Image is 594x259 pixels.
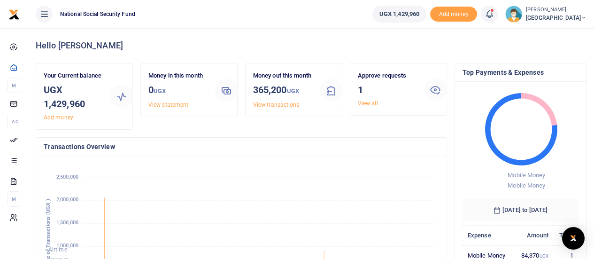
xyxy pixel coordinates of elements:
li: M [8,191,20,207]
li: Toup your wallet [430,7,477,22]
th: Amount [512,225,554,245]
span: UGX 1,429,960 [379,9,419,19]
tspan: 2,000,000 [56,197,78,203]
tspan: 1,000,000 [56,243,78,249]
p: Your Current balance [44,71,103,81]
h6: [DATE] to [DATE] [463,199,579,221]
a: View all [358,100,378,107]
span: [GEOGRAPHIC_DATA] [526,14,586,22]
h3: UGX 1,429,960 [44,83,103,111]
small: UGX [287,87,299,94]
th: Expense [463,225,512,245]
a: Add money [44,114,73,121]
th: Txns [554,225,579,245]
a: UGX 1,429,960 [372,6,426,23]
h4: Hello [PERSON_NAME] [36,40,586,51]
p: Money out this month [253,71,312,81]
small: UGX [540,253,548,259]
a: profile-user [PERSON_NAME] [GEOGRAPHIC_DATA] [505,6,586,23]
li: Ac [8,114,20,129]
p: Approve requests [358,71,417,81]
a: logo-small logo-large logo-large [8,10,20,17]
a: Add money [430,10,477,17]
h3: 0 [148,83,208,98]
a: View transactions [253,102,300,108]
span: National Social Security Fund [56,10,139,18]
div: Open Intercom Messenger [562,227,585,250]
small: UGX [154,87,166,94]
span: Mobile Money [508,182,545,189]
img: profile-user [505,6,522,23]
p: Money in this month [148,71,208,81]
small: [PERSON_NAME] [526,6,586,14]
img: logo-small [8,9,20,20]
tspan: 2,500,000 [56,174,78,180]
span: Add money [430,7,477,22]
tspan: 1,500,000 [56,220,78,226]
span: Airtime [48,246,67,253]
a: View statement [148,102,188,108]
h4: Transactions Overview [44,141,439,152]
span: Mobile Money [508,172,545,179]
h3: 1 [358,83,417,97]
h4: Top Payments & Expenses [463,67,579,78]
h3: 365,200 [253,83,312,98]
li: M [8,78,20,93]
li: Wallet ballance [369,6,430,23]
